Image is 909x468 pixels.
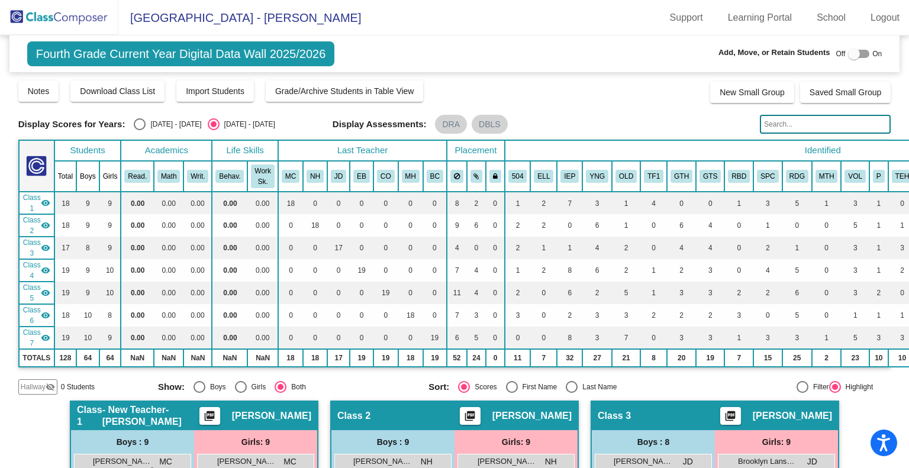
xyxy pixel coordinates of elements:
mat-icon: visibility [41,288,50,298]
td: 19 [373,282,398,304]
td: 0 [486,304,505,327]
td: 0.00 [247,304,278,327]
th: Clayton Oden [373,161,398,192]
td: 0.00 [212,192,247,214]
button: BC [427,170,443,183]
th: G/T in STEM [696,161,724,192]
span: Class 4 [23,260,41,281]
button: Math [157,170,180,183]
td: 11 [447,282,467,304]
td: 0 [303,192,327,214]
td: 0 [327,214,350,237]
td: 0 [423,214,447,237]
th: Total [54,161,76,192]
td: 0 [373,259,398,282]
mat-icon: picture_as_pdf [723,410,737,427]
td: 0 [467,237,486,259]
span: Import Students [186,86,244,96]
td: Naomi Haynes - No Class Name [19,214,54,237]
td: 3 [505,304,531,327]
td: 2 [753,237,782,259]
button: Behav. [215,170,244,183]
button: Read. [124,170,150,183]
td: 0.00 [121,282,154,304]
td: 0.00 [247,282,278,304]
button: TF1 [644,170,663,183]
td: 0 [350,304,373,327]
th: Older for Grade Level [612,161,640,192]
td: 2 [467,192,486,214]
td: 1 [530,237,557,259]
td: 0 [303,259,327,282]
td: 0 [486,192,505,214]
button: Print Students Details [460,407,481,425]
td: 1 [869,214,888,237]
td: 3 [696,282,724,304]
td: 0.00 [154,304,183,327]
span: Off [836,49,845,59]
td: 0 [812,214,842,237]
button: Writ. [187,170,208,183]
th: Mikaela Connor [278,161,303,192]
td: 1 [557,237,582,259]
td: 6 [782,282,812,304]
th: 504 Plan [505,161,531,192]
td: 2 [505,282,531,304]
td: 0.00 [121,214,154,237]
span: Saved Small Group [810,88,881,97]
td: 17 [54,237,76,259]
td: 17 [327,237,350,259]
td: 8 [99,304,121,327]
td: 0.00 [183,214,212,237]
td: 0 [327,304,350,327]
mat-icon: visibility [41,266,50,275]
button: MH [402,170,420,183]
td: 0 [530,304,557,327]
td: 0 [782,214,812,237]
td: 3 [582,304,612,327]
a: Logout [861,8,909,27]
td: 3 [467,304,486,327]
td: 4 [640,192,667,214]
td: 10 [99,259,121,282]
td: 7 [447,259,467,282]
td: 0.00 [212,214,247,237]
td: 0.00 [154,259,183,282]
td: 0 [423,304,447,327]
button: Saved Small Group [800,82,891,103]
td: 4 [582,237,612,259]
th: Keep with students [467,161,486,192]
th: Individualized Education Plan [557,161,582,192]
td: 0 [640,237,667,259]
td: 2 [667,259,696,282]
td: 0.00 [212,304,247,327]
button: Download Class List [70,80,165,102]
td: 1 [812,192,842,214]
td: Jeanine DiVincenzo-Smith - No Class Name [19,237,54,259]
td: 0 [557,214,582,237]
td: 0.00 [212,259,247,282]
td: Clayton Oden - No Class Name [19,282,54,304]
td: 0.00 [247,214,278,237]
td: 9 [99,214,121,237]
td: 4 [467,259,486,282]
span: Display Scores for Years: [18,119,125,130]
span: Fourth Grade Current Year Digital Data Wall 2025/2026 [27,41,335,66]
td: 8 [76,237,99,259]
td: 2 [530,192,557,214]
div: [DATE] - [DATE] [146,119,201,130]
td: 5 [612,282,640,304]
td: 0.00 [212,282,247,304]
td: 0 [278,304,303,327]
td: 0 [327,192,350,214]
td: 0 [486,214,505,237]
td: 2 [557,304,582,327]
td: 3 [841,237,869,259]
mat-icon: visibility [41,243,50,253]
button: SPC [757,170,778,183]
span: Class 1 [23,192,41,214]
td: 7 [557,192,582,214]
td: 3 [841,259,869,282]
td: 18 [303,214,327,237]
td: 3 [753,192,782,214]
